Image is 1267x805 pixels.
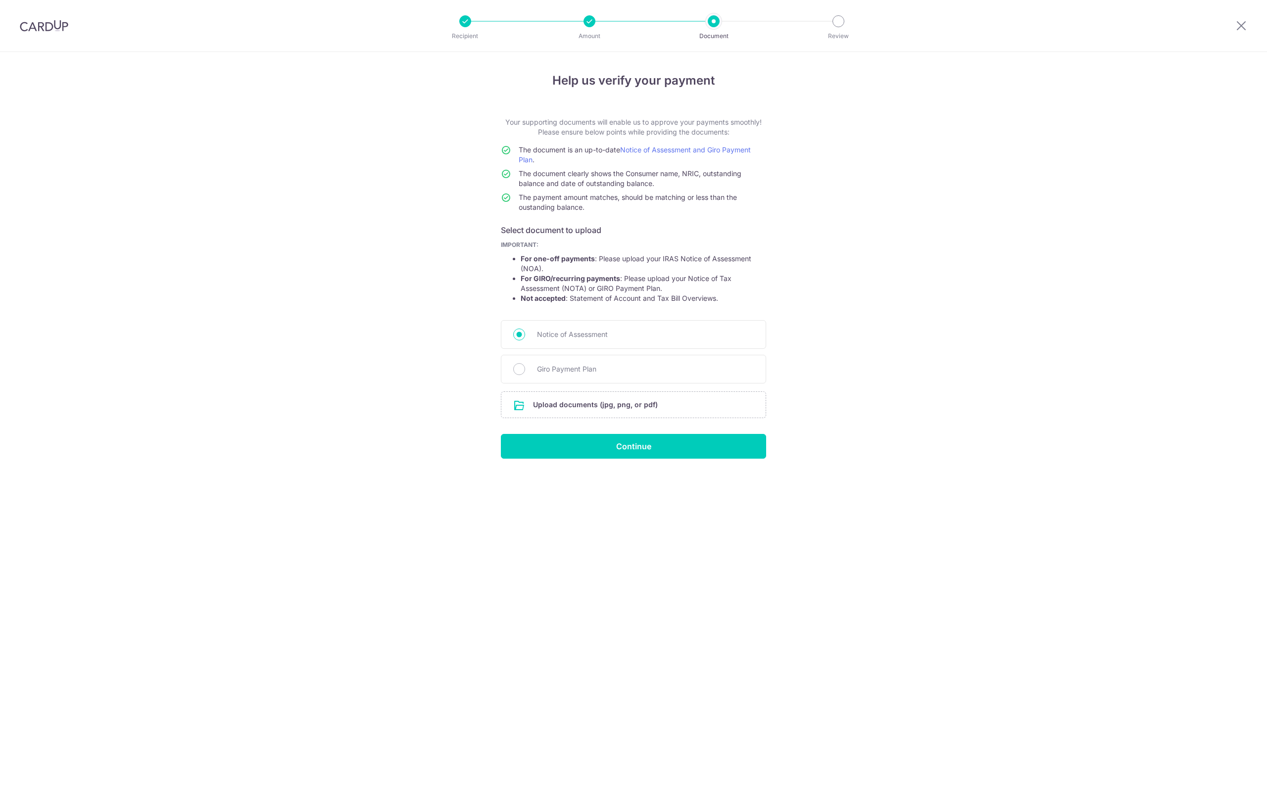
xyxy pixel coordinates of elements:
[537,363,754,375] span: Giro Payment Plan
[521,294,566,302] strong: Not accepted
[501,434,766,459] input: Continue
[501,117,766,137] p: Your supporting documents will enable us to approve your payments smoothly! Please ensure below p...
[521,254,595,263] strong: For one-off payments
[20,20,68,32] img: CardUp
[521,274,766,293] li: : Please upload your Notice of Tax Assessment (NOTA) or GIRO Payment Plan.
[501,391,766,418] div: Upload documents (jpg, png, or pdf)
[677,31,750,41] p: Document
[521,274,620,283] strong: For GIRO/recurring payments
[501,241,538,248] b: IMPORTANT:
[519,193,737,211] span: The payment amount matches, should be matching or less than the oustanding balance.
[553,31,626,41] p: Amount
[519,145,751,164] span: The document is an up-to-date .
[519,145,751,164] a: Notice of Assessment and Giro Payment Plan
[802,31,875,41] p: Review
[521,293,766,303] li: : Statement of Account and Tax Bill Overviews.
[521,254,766,274] li: : Please upload your IRAS Notice of Assessment (NOA).
[537,329,754,340] span: Notice of Assessment
[501,224,766,236] h6: Select document to upload
[519,169,741,188] span: The document clearly shows the Consumer name, NRIC, outstanding balance and date of outstanding b...
[501,72,766,90] h4: Help us verify your payment
[429,31,502,41] p: Recipient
